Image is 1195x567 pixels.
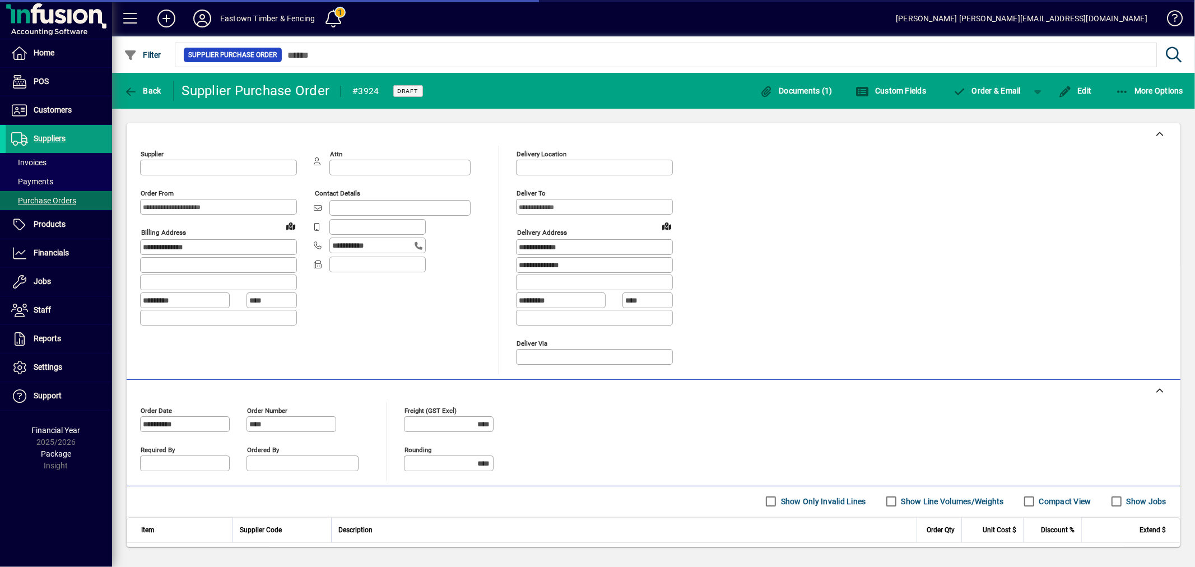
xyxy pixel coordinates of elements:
label: Show Only Invalid Lines [779,496,866,507]
mat-label: Required by [141,445,175,453]
button: Back [121,81,164,101]
a: View on map [658,217,676,235]
span: More Options [1115,86,1184,95]
a: Products [6,211,112,239]
button: Documents (1) [757,81,835,101]
span: Suppliers [34,134,66,143]
a: Home [6,39,112,67]
mat-label: Rounding [404,445,431,453]
label: Show Line Volumes/Weights [899,496,1004,507]
a: Staff [6,296,112,324]
mat-label: Order number [247,406,287,414]
span: Home [34,48,54,57]
a: Settings [6,354,112,382]
mat-label: Freight (GST excl) [404,406,457,414]
span: Reports [34,334,61,343]
span: Draft [398,87,419,95]
mat-label: Order from [141,189,174,197]
mat-label: Attn [330,150,342,158]
span: Edit [1058,86,1092,95]
button: More Options [1113,81,1187,101]
span: Support [34,391,62,400]
span: Staff [34,305,51,314]
a: Payments [6,172,112,191]
span: Financial Year [32,426,81,435]
span: Description [338,524,373,536]
span: Customers [34,105,72,114]
span: Back [124,86,161,95]
span: Financials [34,248,69,257]
mat-label: Supplier [141,150,164,158]
mat-label: Ordered by [247,445,279,453]
span: Order & Email [952,86,1021,95]
span: Filter [124,50,161,59]
span: Settings [34,362,62,371]
button: Filter [121,45,164,65]
a: Invoices [6,153,112,172]
a: Financials [6,239,112,267]
span: Documents (1) [760,86,833,95]
button: Add [148,8,184,29]
span: Unit Cost $ [983,524,1016,536]
a: POS [6,68,112,96]
span: Custom Fields [856,86,927,95]
span: Discount % [1041,524,1075,536]
span: Products [34,220,66,229]
label: Compact View [1037,496,1091,507]
button: Custom Fields [853,81,929,101]
span: Purchase Orders [11,196,76,205]
span: Package [41,449,71,458]
span: Invoices [11,158,47,167]
div: Eastown Timber & Fencing [220,10,315,27]
span: Jobs [34,277,51,286]
a: Purchase Orders [6,191,112,210]
a: Customers [6,96,112,124]
span: Supplier Purchase Order [188,49,277,61]
div: #3924 [352,82,379,100]
a: Reports [6,325,112,353]
span: Supplier Code [240,524,282,536]
a: Support [6,382,112,410]
div: Supplier Purchase Order [182,82,330,100]
span: Payments [11,177,53,186]
a: Knowledge Base [1159,2,1181,39]
a: Jobs [6,268,112,296]
a: View on map [282,217,300,235]
button: Order & Email [947,81,1026,101]
label: Show Jobs [1124,496,1166,507]
mat-label: Order date [141,406,172,414]
button: Edit [1055,81,1095,101]
span: Extend $ [1140,524,1166,536]
span: POS [34,77,49,86]
mat-label: Deliver To [517,189,546,197]
span: Order Qty [927,524,955,536]
button: Profile [184,8,220,29]
span: Item [141,524,155,536]
mat-label: Delivery Location [517,150,566,158]
mat-label: Deliver via [517,339,547,347]
div: [PERSON_NAME] [PERSON_NAME][EMAIL_ADDRESS][DOMAIN_NAME] [896,10,1147,27]
app-page-header-button: Back [112,81,174,101]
